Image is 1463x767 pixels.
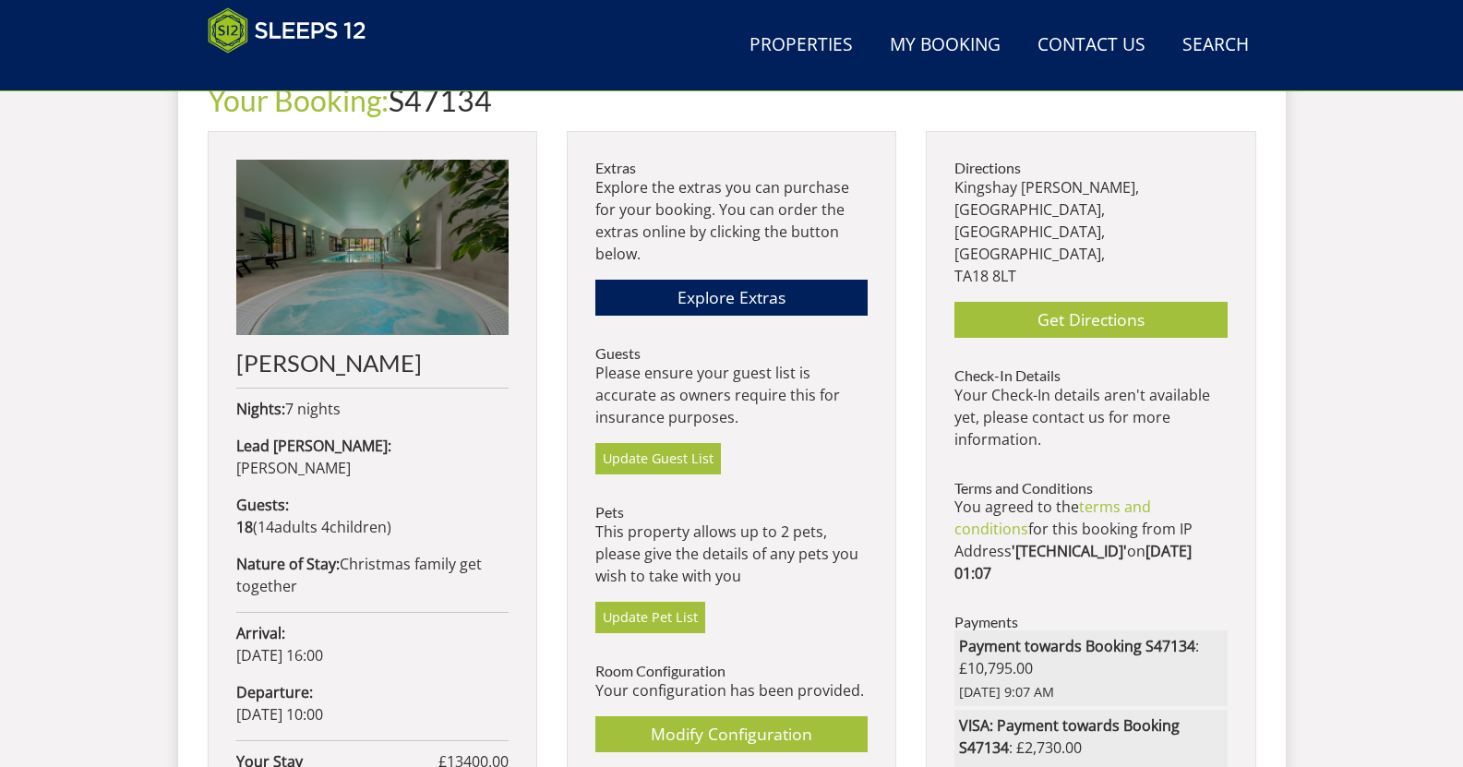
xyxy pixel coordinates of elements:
h3: Pets [595,504,868,521]
h2: [PERSON_NAME] [236,350,509,376]
a: Explore Extras [595,280,868,316]
strong: Payment towards Booking S47134 [959,636,1195,656]
strong: Nights: [236,399,285,419]
a: Properties [742,25,860,66]
a: Update Guest List [595,443,721,474]
strong: '[TECHNICAL_ID]' [1012,541,1127,561]
strong: VISA: Payment towards Booking S47134 [959,715,1180,758]
p: Explore the extras you can purchase for your booking. You can order the extras online by clicking... [595,176,868,265]
span: ren [363,517,387,537]
p: This property allows up to 2 pets, please give the details of any pets you wish to take with you [595,521,868,587]
h3: Extras [595,160,868,176]
strong: Arrival: [236,623,285,643]
iframe: Customer reviews powered by Trustpilot [198,65,392,80]
p: Your configuration has been provided. [595,679,868,701]
p: [DATE] 16:00 [236,622,509,666]
a: My Booking [882,25,1008,66]
h3: Directions [954,160,1227,176]
h3: Terms and Conditions [954,480,1227,497]
p: Please ensure your guest list is accurate as owners require this for insurance purposes. [595,362,868,428]
p: [DATE] 10:00 [236,681,509,725]
span: ( ) [236,517,391,537]
a: Update Pet List [595,602,705,633]
h3: Room Configuration [595,663,868,679]
p: 7 nights [236,398,509,420]
strong: 18 [236,517,253,537]
p: You agreed to the for this booking from IP Address on [954,496,1227,584]
h3: Check-In Details [954,367,1227,384]
span: [PERSON_NAME] [236,458,351,478]
p: Christmas family get together [236,553,509,597]
a: Contact Us [1030,25,1153,66]
a: terms and conditions [954,497,1151,539]
strong: Lead [PERSON_NAME]: [236,436,391,456]
li: : £10,795.00 [954,630,1227,707]
span: adult [258,517,318,537]
span: 14 [258,517,274,537]
strong: Departure: [236,682,313,702]
h1: S47134 [208,84,1256,116]
h3: Guests [595,345,868,362]
span: child [318,517,387,537]
a: Search [1175,25,1256,66]
p: Your Check-In details aren't available yet, please contact us for more information. [954,384,1227,450]
strong: Guests: [236,495,289,515]
span: [DATE] 9:07 AM [959,682,1222,702]
img: Sleeps 12 [208,7,366,54]
h3: Payments [954,614,1227,630]
a: Your Booking: [208,82,389,118]
a: Get Directions [954,302,1227,338]
a: [PERSON_NAME] [236,160,509,376]
strong: [DATE] 01:07 [954,541,1192,583]
span: 4 [321,517,330,537]
a: Modify Configuration [595,716,868,752]
p: Kingshay [PERSON_NAME], [GEOGRAPHIC_DATA], [GEOGRAPHIC_DATA], [GEOGRAPHIC_DATA], TA18 8LT [954,176,1227,287]
img: An image of 'Kingshay Barton' [236,160,509,335]
strong: Nature of Stay: [236,554,340,574]
span: s [310,517,318,537]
